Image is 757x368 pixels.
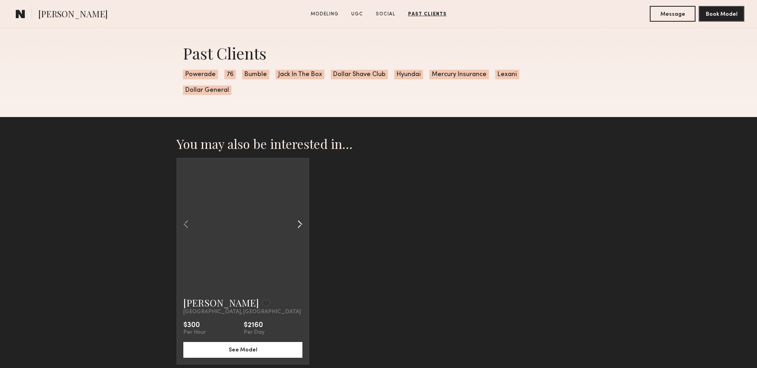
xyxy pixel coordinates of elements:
a: Past Clients [405,11,450,18]
button: Message [650,6,695,22]
a: See Model [183,346,302,353]
span: [GEOGRAPHIC_DATA], [GEOGRAPHIC_DATA] [183,309,301,315]
button: Book Model [699,6,744,22]
span: Jack In The Box [276,70,324,79]
div: Per Day [244,329,265,336]
span: [PERSON_NAME] [38,8,108,22]
div: $300 [183,322,206,329]
span: Mercury Insurance [429,70,489,79]
a: Social [373,11,399,18]
span: Dollar General [183,85,231,95]
a: [PERSON_NAME] [183,296,259,309]
div: $2160 [244,322,265,329]
h2: You may also be interested in… [177,136,580,152]
button: See Model [183,342,302,358]
a: UGC [348,11,366,18]
span: 76 [224,70,236,79]
span: Dollar Shave Club [331,70,388,79]
span: Hyundai [394,70,423,79]
span: Lexani [495,70,519,79]
a: Book Model [699,10,744,17]
a: Modeling [308,11,342,18]
div: Past Clients [183,43,574,63]
span: Bumble [242,70,269,79]
div: Per Hour [183,329,206,336]
span: Powerade [183,70,218,79]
